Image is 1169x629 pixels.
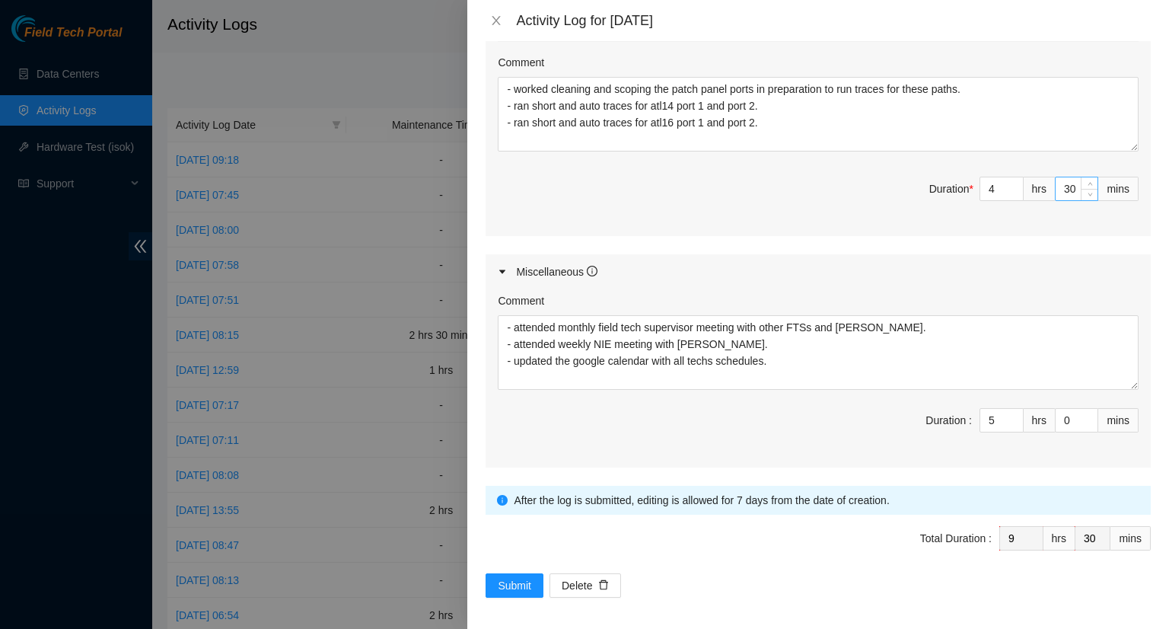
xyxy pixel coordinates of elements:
[562,577,592,594] span: Delete
[925,412,972,429] div: Duration :
[498,315,1139,390] textarea: Comment
[598,580,609,592] span: delete
[486,14,507,28] button: Close
[587,266,597,276] span: info-circle
[486,573,543,598] button: Submit
[497,495,508,506] span: info-circle
[1081,177,1097,189] span: Increase Value
[498,77,1139,152] textarea: Comment
[929,180,973,197] div: Duration
[1081,189,1097,200] span: Decrease Value
[1098,408,1139,433] div: mins
[486,254,1151,289] div: Miscellaneous info-circle
[498,54,544,71] label: Comment
[1085,179,1094,188] span: up
[516,12,1151,29] div: Activity Log for [DATE]
[498,292,544,309] label: Comment
[498,267,507,276] span: caret-right
[1024,408,1056,433] div: hrs
[498,577,531,594] span: Submit
[1085,190,1094,200] span: down
[549,573,621,598] button: Deletedelete
[490,14,502,27] span: close
[1043,526,1075,551] div: hrs
[920,530,992,547] div: Total Duration :
[516,263,597,280] div: Miscellaneous
[1110,526,1151,551] div: mins
[1098,177,1139,201] div: mins
[1024,177,1056,201] div: hrs
[514,492,1139,509] div: After the log is submitted, editing is allowed for 7 days from the date of creation.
